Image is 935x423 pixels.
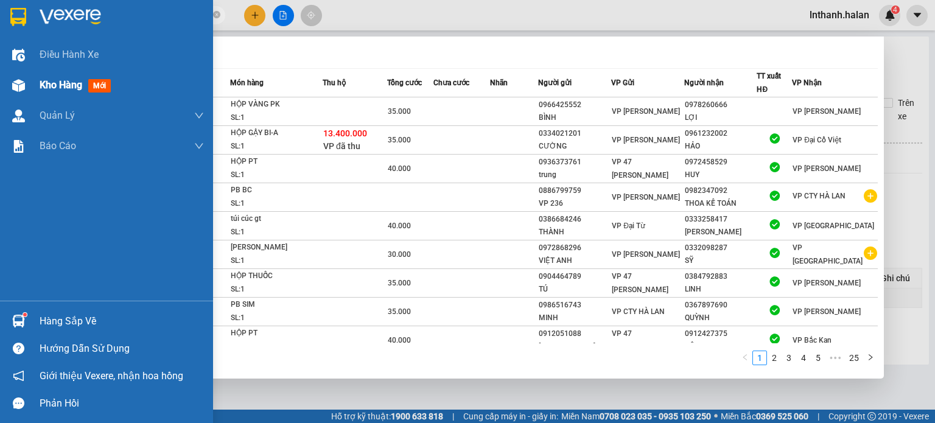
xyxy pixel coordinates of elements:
div: 0936373761 [539,156,611,169]
div: THÀNH [539,226,611,239]
li: 1 [752,351,767,365]
div: CƯỜNG [539,140,611,153]
img: warehouse-icon [12,49,25,61]
div: LINH [685,283,757,296]
div: 0904464789 [539,270,611,283]
span: notification [13,370,24,382]
span: Kho hàng [40,79,82,91]
span: 40.000 [388,222,411,230]
span: close-circle [213,10,220,21]
span: VP Đại Cồ Việt [793,136,841,144]
li: Next 5 Pages [825,351,845,365]
div: Phản hồi [40,394,204,413]
span: right [867,354,874,361]
div: SL: 1 [231,140,322,153]
div: SL: 1 [231,340,322,354]
div: 0912051088 [539,327,611,340]
span: VP [PERSON_NAME] [612,136,680,144]
span: VP Nhận [792,79,822,87]
div: QUỲNH [685,312,757,324]
span: message [13,397,24,409]
span: VP [GEOGRAPHIC_DATA] [793,222,874,230]
button: right [863,351,878,365]
span: VP Gửi [611,79,634,87]
span: 35.000 [388,107,411,116]
div: 0978260666 [685,99,757,111]
div: THOA KẾ TOÁN [685,197,757,210]
div: 0972458529 [685,156,757,169]
div: SL: 1 [231,312,322,325]
span: plus-circle [864,189,877,203]
div: 0333258417 [685,213,757,226]
span: VP [PERSON_NAME] [793,107,861,116]
span: 30.000 [388,250,411,259]
span: VP 47 [PERSON_NAME] [612,158,668,180]
sup: 1 [23,313,27,316]
li: 4 [796,351,811,365]
span: Điều hành xe [40,47,99,62]
div: HỘP VÀNG PK [231,98,322,111]
span: VP CTY HÀ LAN [612,307,665,316]
a: 4 [797,351,810,365]
span: VP [PERSON_NAME] [612,250,680,259]
div: PB BC [231,184,322,197]
div: 0384792883 [685,270,757,283]
span: VP Bắc Kạn [793,336,832,344]
span: Giới thiệu Vexere, nhận hoa hồng [40,368,183,383]
div: SL: 1 [231,226,322,239]
span: VP [GEOGRAPHIC_DATA] [793,243,863,265]
div: TÚ [539,283,611,296]
div: túi cúc gt [231,212,322,226]
div: VIỆT ANH [539,254,611,267]
span: down [194,111,204,121]
div: LỢI [685,111,757,124]
div: [PERSON_NAME] [685,226,757,239]
div: 0386684246 [539,213,611,226]
span: Món hàng [230,79,264,87]
span: Tổng cước [387,79,422,87]
span: down [194,141,204,151]
div: HUY [685,169,757,181]
div: HẢO [685,140,757,153]
li: 2 [767,351,782,365]
div: trung [539,169,611,181]
div: SL: 1 [231,283,322,296]
div: 0982347092 [685,184,757,197]
span: VP [PERSON_NAME] [612,193,680,201]
div: SL: 1 [231,197,322,211]
div: 0334021201 [539,127,611,140]
span: question-circle [13,343,24,354]
span: VP [PERSON_NAME] [793,164,861,173]
div: VP 236 [539,197,611,210]
span: Thu hộ [323,79,346,87]
span: VP Đại Từ [612,222,645,230]
span: Chưa cước [433,79,469,87]
div: 0966425552 [539,99,611,111]
a: 2 [768,351,781,365]
img: logo-vxr [10,8,26,26]
div: [PERSON_NAME] [539,340,611,353]
span: VP đã thu [323,141,360,151]
div: SL: 1 [231,169,322,182]
div: HỘP PT [231,155,322,169]
div: BÌNH [539,111,611,124]
a: 5 [811,351,825,365]
span: ••• [825,351,845,365]
span: 35.000 [388,279,411,287]
a: 3 [782,351,796,365]
div: SL: 1 [231,111,322,125]
div: HỘP THUỐC [231,270,322,283]
div: 0886799759 [539,184,611,197]
span: Báo cáo [40,138,76,153]
span: plus-circle [864,246,877,260]
span: VP [PERSON_NAME] [612,107,680,116]
img: warehouse-icon [12,79,25,92]
div: Hàng sắp về [40,312,204,330]
span: 13.400.000 [323,128,367,138]
span: Người gửi [538,79,572,87]
span: Người nhận [684,79,724,87]
li: Previous Page [738,351,752,365]
div: SỸ [685,254,757,267]
div: MINH [539,312,611,324]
